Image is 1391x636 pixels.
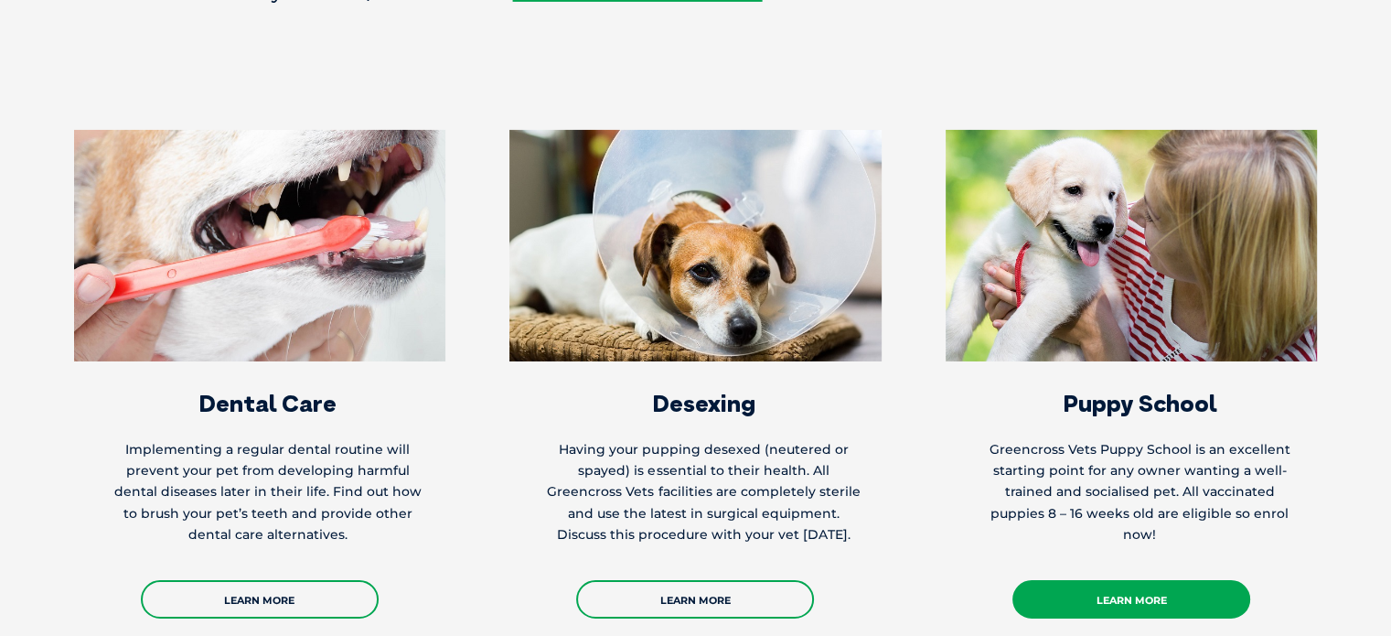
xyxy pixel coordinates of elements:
a: Learn More [1012,580,1250,619]
a: Learn More [576,580,814,619]
h3: Dental Care [111,392,426,415]
h3: Puppy School [982,392,1298,415]
p: Greencross Vets Puppy School is an excellent starting point for any owner wanting a well-trained ... [982,439,1298,545]
p: Having your pupping desexed (neutered or spayed) is essential to their health. All Greencross Vet... [546,439,861,545]
a: Learn More [141,580,379,619]
p: Implementing a regular dental routine will prevent your pet from developing harmful dental diseas... [111,439,426,545]
h3: Desexing [546,392,861,415]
